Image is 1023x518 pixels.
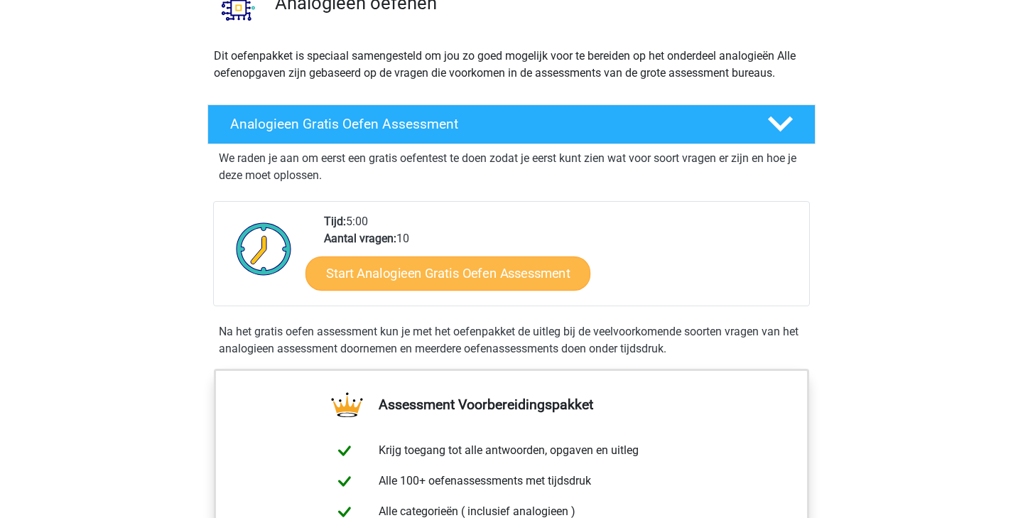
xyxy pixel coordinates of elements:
p: Dit oefenpakket is speciaal samengesteld om jou zo goed mogelijk voor te bereiden op het onderdee... [214,48,809,82]
b: Aantal vragen: [324,232,396,245]
div: Na het gratis oefen assessment kun je met het oefenpakket de uitleg bij de veelvoorkomende soorte... [213,323,810,357]
a: Analogieen Gratis Oefen Assessment [202,104,821,144]
h4: Analogieen Gratis Oefen Assessment [230,116,745,132]
p: We raden je aan om eerst een gratis oefentest te doen zodat je eerst kunt zien wat voor soort vra... [219,150,804,184]
div: 5:00 10 [313,213,808,306]
b: Tijd: [324,215,346,228]
a: Start Analogieen Gratis Oefen Assessment [305,256,590,290]
img: Klok [228,213,300,284]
